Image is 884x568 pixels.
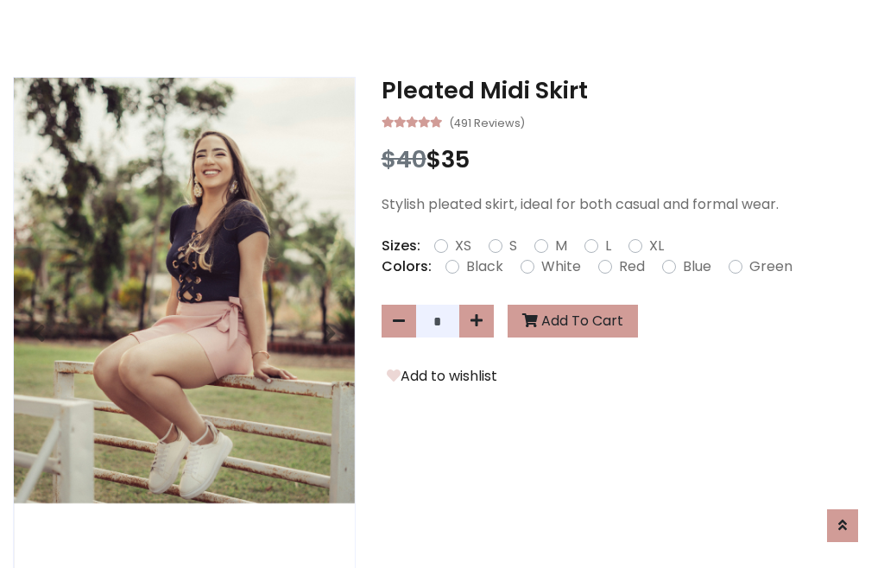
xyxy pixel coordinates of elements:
[683,256,711,277] label: Blue
[382,146,871,174] h3: $
[619,256,645,277] label: Red
[382,77,871,104] h3: Pleated Midi Skirt
[14,78,355,503] img: Image
[649,236,664,256] label: XL
[605,236,611,256] label: L
[441,143,470,175] span: 35
[555,236,567,256] label: M
[382,236,420,256] p: Sizes:
[382,143,426,175] span: $40
[455,236,471,256] label: XS
[749,256,792,277] label: Green
[382,256,432,277] p: Colors:
[508,305,638,338] button: Add To Cart
[449,111,525,132] small: (491 Reviews)
[382,194,871,215] p: Stylish pleated skirt, ideal for both casual and formal wear.
[382,365,502,388] button: Add to wishlist
[466,256,503,277] label: Black
[541,256,581,277] label: White
[509,236,517,256] label: S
